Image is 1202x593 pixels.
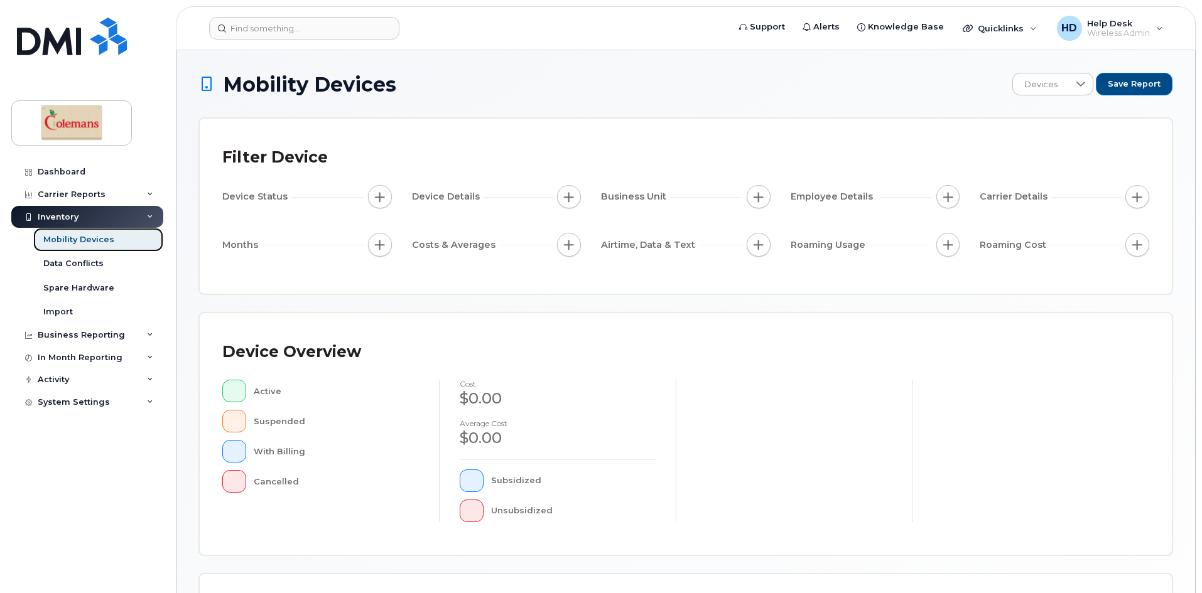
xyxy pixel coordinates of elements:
span: Mobility Devices [223,73,396,95]
div: Cancelled [254,470,420,493]
div: Suspended [254,410,420,432]
div: Unsubsidized [491,500,656,522]
span: Save Report [1108,78,1161,90]
div: $0.00 [460,427,656,449]
span: Roaming Cost [980,238,1050,252]
span: Costs & Averages [412,238,499,252]
div: Filter Device [222,141,328,174]
span: Airtime, Data & Text [601,238,699,252]
span: Business Unit [601,190,670,203]
span: Devices [1013,73,1069,96]
span: Roaming Usage [791,238,869,252]
div: Device Overview [222,336,361,368]
span: Device Details [412,190,484,203]
span: Months [222,238,262,252]
span: Device Status [222,190,291,203]
span: Employee Details [791,190,877,203]
div: $0.00 [460,388,656,409]
h4: cost [460,380,656,388]
div: With Billing [254,440,420,462]
span: Carrier Details [980,190,1051,203]
div: Active [254,380,420,402]
button: Save Report [1096,73,1172,95]
div: Subsidized [491,469,656,492]
h4: Average cost [460,419,656,427]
